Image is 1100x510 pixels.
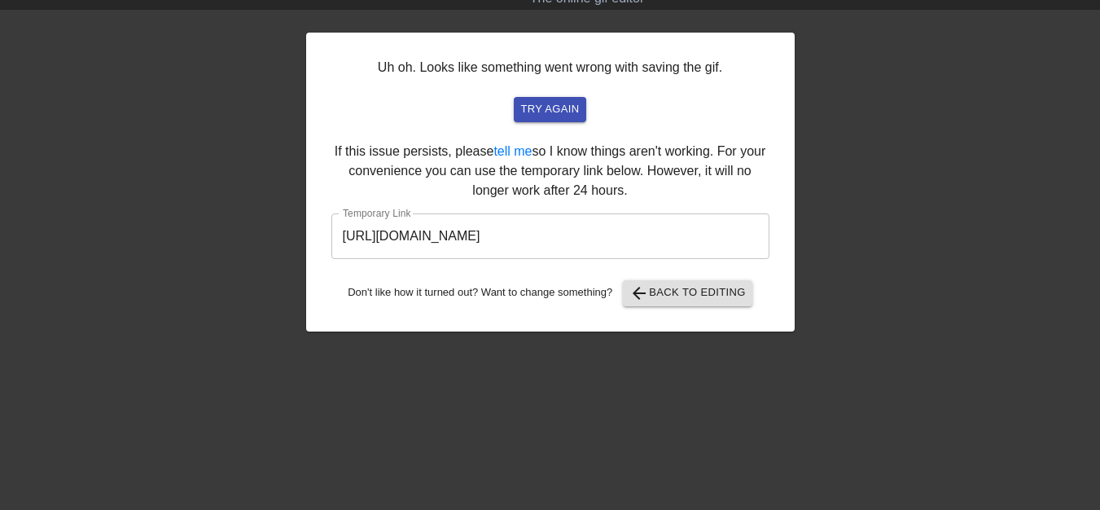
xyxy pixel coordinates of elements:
span: try again [520,100,579,119]
button: try again [514,97,585,122]
a: tell me [493,144,532,158]
button: Back to Editing [623,280,752,306]
div: Don't like how it turned out? Want to change something? [331,280,769,306]
div: Uh oh. Looks like something went wrong with saving the gif. If this issue persists, please so I k... [306,33,795,332]
input: bare [331,213,769,259]
span: arrow_back [629,284,649,303]
span: Back to Editing [629,284,746,303]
